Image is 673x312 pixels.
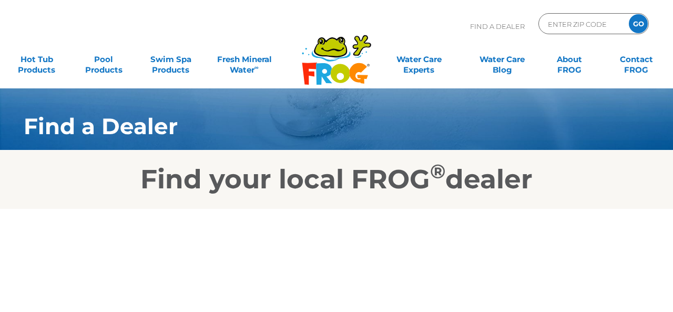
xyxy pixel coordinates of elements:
[254,64,259,71] sup: ∞
[476,49,528,70] a: Water CareBlog
[24,114,599,139] h1: Find a Dealer
[610,49,662,70] a: ContactFROG
[212,49,277,70] a: Fresh MineralWater∞
[11,49,63,70] a: Hot TubProducts
[470,13,525,39] p: Find A Dealer
[145,49,197,70] a: Swim SpaProducts
[543,49,595,70] a: AboutFROG
[376,49,461,70] a: Water CareExperts
[78,49,130,70] a: PoolProducts
[430,159,445,183] sup: ®
[296,21,377,85] img: Frog Products Logo
[629,14,648,33] input: GO
[8,164,665,195] h2: Find your local FROG dealer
